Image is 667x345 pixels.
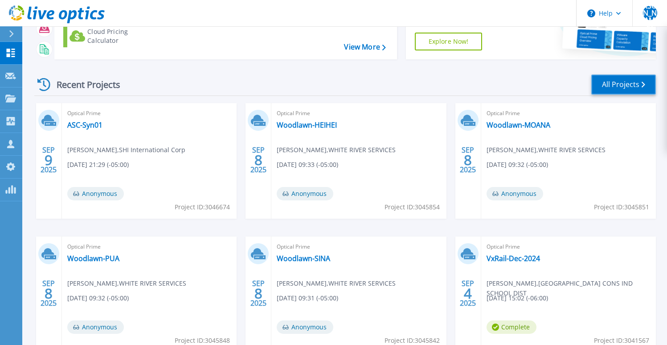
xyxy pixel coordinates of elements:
[277,108,441,118] span: Optical Prime
[67,160,129,170] span: [DATE] 21:29 (-05:00)
[277,160,338,170] span: [DATE] 09:33 (-05:00)
[250,144,267,176] div: SEP 2025
[277,145,396,155] span: [PERSON_NAME] , WHITE RIVER SERVICES
[344,43,385,51] a: View More
[487,254,540,263] a: VxRail-Dec-2024
[415,33,483,50] a: Explore Now!
[385,202,440,212] span: Project ID: 3045854
[40,277,57,310] div: SEP 2025
[45,156,53,164] span: 9
[277,278,396,288] span: [PERSON_NAME] , WHITE RIVER SERVICES
[277,121,337,129] a: Woodlawn-HEIHEI
[277,187,333,200] span: Anonymous
[34,74,132,96] div: Recent Projects
[67,121,102,129] a: ASC-Syn01
[277,293,338,303] span: [DATE] 09:31 (-05:00)
[63,25,163,47] a: Cloud Pricing Calculator
[487,145,606,155] span: [PERSON_NAME] , WHITE RIVER SERVICES
[487,242,651,252] span: Optical Prime
[487,121,550,129] a: Woodlawn-MOANA
[591,75,656,95] a: All Projects
[487,320,536,334] span: Complete
[277,254,330,263] a: Woodlawn-SINA
[250,277,267,310] div: SEP 2025
[487,187,543,200] span: Anonymous
[45,290,53,297] span: 8
[67,145,185,155] span: [PERSON_NAME] , SHI International Corp
[40,144,57,176] div: SEP 2025
[87,27,159,45] div: Cloud Pricing Calculator
[67,242,231,252] span: Optical Prime
[459,144,476,176] div: SEP 2025
[67,293,129,303] span: [DATE] 09:32 (-05:00)
[487,108,651,118] span: Optical Prime
[277,242,441,252] span: Optical Prime
[487,278,656,298] span: [PERSON_NAME] , [GEOGRAPHIC_DATA] CONS IND SCHOOL DIST
[277,320,333,334] span: Anonymous
[459,277,476,310] div: SEP 2025
[67,278,186,288] span: [PERSON_NAME] , WHITE RIVER SERVICES
[67,320,124,334] span: Anonymous
[67,108,231,118] span: Optical Prime
[67,254,119,263] a: Woodlawn-PUA
[254,156,262,164] span: 8
[175,202,230,212] span: Project ID: 3046674
[464,156,472,164] span: 8
[67,187,124,200] span: Anonymous
[594,202,649,212] span: Project ID: 3045851
[487,160,548,170] span: [DATE] 09:32 (-05:00)
[254,290,262,297] span: 8
[464,290,472,297] span: 4
[487,293,548,303] span: [DATE] 15:02 (-06:00)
